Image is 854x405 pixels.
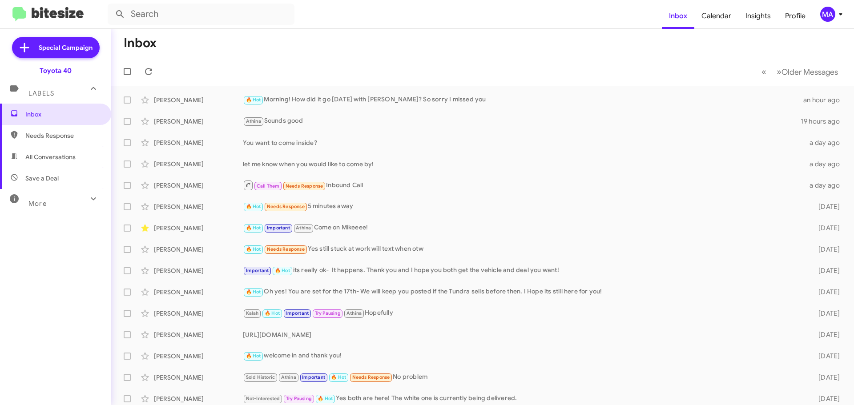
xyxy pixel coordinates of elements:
div: [PERSON_NAME] [154,373,243,382]
div: [PERSON_NAME] [154,160,243,168]
div: 19 hours ago [801,117,847,126]
a: Profile [778,3,813,29]
span: Save a Deal [25,174,59,183]
span: Try Pausing [315,310,341,316]
div: [PERSON_NAME] [154,96,243,104]
span: Important [302,374,325,380]
span: 🔥 Hot [246,246,261,252]
div: [PERSON_NAME] [154,288,243,297]
div: [DATE] [804,394,847,403]
span: More [28,200,47,208]
span: 🔥 Hot [318,396,333,401]
span: Athina [296,225,311,231]
div: [PERSON_NAME] [154,245,243,254]
div: No problem [243,372,804,382]
div: [DATE] [804,288,847,297]
span: Try Pausing [286,396,312,401]
div: Morning! How did it go [DATE] with [PERSON_NAME]? So sorry I missed you [243,95,803,105]
div: [DATE] [804,309,847,318]
nav: Page navigation example [757,63,843,81]
input: Search [108,4,294,25]
div: [DATE] [804,352,847,361]
span: 🔥 Hot [246,289,261,295]
div: Oh yes! You are set for the 17th- We will keep you posted if the Tundra sells before then. I Hope... [243,287,804,297]
a: Insights [738,3,778,29]
span: All Conversations [25,152,76,161]
span: Inbox [25,110,101,119]
span: Important [286,310,309,316]
span: Needs Response [267,246,305,252]
div: Yes both are here! The white one is currently being delivered. [243,393,804,404]
div: Hopefully [243,308,804,318]
span: Sold Historic [246,374,275,380]
span: Not-Interested [246,396,280,401]
button: Next [771,63,843,81]
span: Needs Response [286,183,323,189]
span: Athina [246,118,261,124]
span: Needs Response [352,374,390,380]
div: Inbound Call [243,180,804,191]
span: Labels [28,89,54,97]
div: [DATE] [804,266,847,275]
div: [DATE] [804,202,847,211]
div: a day ago [804,160,847,168]
div: [PERSON_NAME] [154,352,243,361]
div: [PERSON_NAME] [154,394,243,403]
div: [PERSON_NAME] [154,266,243,275]
div: [PERSON_NAME] [154,224,243,233]
div: [DATE] [804,224,847,233]
span: 🔥 Hot [246,225,261,231]
div: [PERSON_NAME] [154,309,243,318]
button: Previous [756,63,772,81]
div: [DATE] [804,373,847,382]
span: 🔥 Hot [275,268,290,273]
div: [DATE] [804,330,847,339]
a: Inbox [662,3,694,29]
span: 🔥 Hot [331,374,346,380]
div: its really ok- It happens. Thank you and I hope you both get the vehicle and deal you want! [243,265,804,276]
div: welcome in and thank you! [243,351,804,361]
span: Older Messages [781,67,838,77]
span: Special Campaign [39,43,93,52]
a: Calendar [694,3,738,29]
span: » [777,66,781,77]
div: MA [820,7,835,22]
div: Yes still stuck at work will text when otw [243,244,804,254]
span: Needs Response [267,204,305,209]
div: [PERSON_NAME] [154,138,243,147]
span: Kalah [246,310,259,316]
span: Important [267,225,290,231]
div: [PERSON_NAME] [154,117,243,126]
div: let me know when you would like to come by! [243,160,804,168]
a: Special Campaign [12,37,100,58]
div: Come on Mikeeee! [243,223,804,233]
span: Call Them [257,183,280,189]
div: 5 minutes away [243,201,804,212]
span: 🔥 Hot [246,353,261,359]
div: [PERSON_NAME] [154,181,243,190]
div: [PERSON_NAME] [154,202,243,211]
span: Athina [346,310,362,316]
span: 🔥 Hot [246,97,261,103]
div: You want to come inside? [243,138,804,147]
span: Important [246,268,269,273]
div: a day ago [804,181,847,190]
div: [DATE] [804,245,847,254]
div: an hour ago [803,96,847,104]
h1: Inbox [124,36,157,50]
div: [URL][DOMAIN_NAME] [243,330,804,339]
div: Sounds good [243,116,801,126]
div: Toyota 40 [40,66,72,75]
button: MA [813,7,844,22]
span: 🔥 Hot [265,310,280,316]
span: 🔥 Hot [246,204,261,209]
div: [PERSON_NAME] [154,330,243,339]
span: Athina [281,374,296,380]
span: « [761,66,766,77]
div: a day ago [804,138,847,147]
span: Needs Response [25,131,101,140]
